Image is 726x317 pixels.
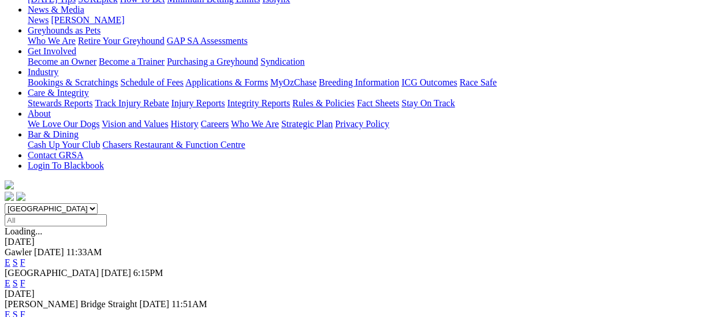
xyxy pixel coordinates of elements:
a: Injury Reports [171,98,225,108]
a: F [20,278,25,288]
div: Bar & Dining [28,140,721,150]
a: Careers [200,119,229,129]
span: 6:15PM [133,268,163,278]
a: E [5,278,10,288]
a: Stay On Track [401,98,455,108]
a: GAP SA Assessments [167,36,248,46]
a: Become an Owner [28,57,96,66]
a: Contact GRSA [28,150,83,160]
a: Become a Trainer [99,57,165,66]
a: Chasers Restaurant & Function Centre [102,140,245,150]
a: About [28,109,51,118]
a: ICG Outcomes [401,77,457,87]
span: [DATE] [139,299,169,309]
a: F [20,258,25,267]
a: Who We Are [231,119,279,129]
div: [DATE] [5,237,721,247]
a: Bar & Dining [28,129,79,139]
a: Bookings & Scratchings [28,77,118,87]
a: History [170,119,198,129]
span: [PERSON_NAME] Bridge Straight [5,299,137,309]
a: Retire Your Greyhound [78,36,165,46]
div: News & Media [28,15,721,25]
a: MyOzChase [270,77,317,87]
a: News [28,15,49,25]
div: Greyhounds as Pets [28,36,721,46]
a: Login To Blackbook [28,161,104,170]
a: Syndication [260,57,304,66]
span: Loading... [5,226,42,236]
div: Care & Integrity [28,98,721,109]
a: We Love Our Dogs [28,119,99,129]
div: Get Involved [28,57,721,67]
a: Industry [28,67,58,77]
a: Privacy Policy [335,119,389,129]
a: Stewards Reports [28,98,92,108]
a: E [5,258,10,267]
img: logo-grsa-white.png [5,180,14,189]
img: twitter.svg [16,192,25,201]
a: Strategic Plan [281,119,333,129]
span: 11:51AM [172,299,207,309]
a: Integrity Reports [227,98,290,108]
a: Cash Up Your Club [28,140,100,150]
span: [GEOGRAPHIC_DATA] [5,268,99,278]
a: Greyhounds as Pets [28,25,100,35]
a: S [13,258,18,267]
a: Who We Are [28,36,76,46]
a: Schedule of Fees [120,77,183,87]
a: Applications & Forms [185,77,268,87]
a: Purchasing a Greyhound [167,57,258,66]
a: S [13,278,18,288]
span: Gawler [5,247,32,257]
div: Industry [28,77,721,88]
img: facebook.svg [5,192,14,201]
a: Care & Integrity [28,88,89,98]
a: [PERSON_NAME] [51,15,124,25]
a: Track Injury Rebate [95,98,169,108]
input: Select date [5,214,107,226]
a: Breeding Information [319,77,399,87]
a: Race Safe [459,77,496,87]
div: About [28,119,721,129]
span: 11:33AM [66,247,102,257]
a: Get Involved [28,46,76,56]
a: Rules & Policies [292,98,355,108]
span: [DATE] [101,268,131,278]
a: News & Media [28,5,84,14]
a: Vision and Values [102,119,168,129]
a: Fact Sheets [357,98,399,108]
div: [DATE] [5,289,721,299]
span: [DATE] [34,247,64,257]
